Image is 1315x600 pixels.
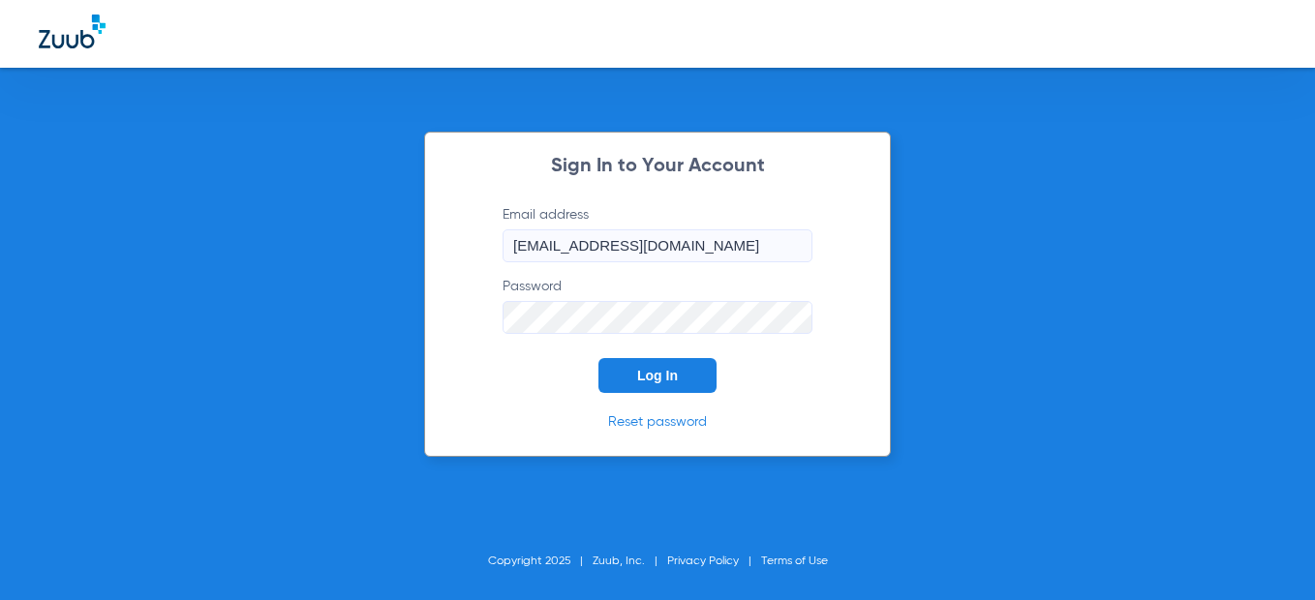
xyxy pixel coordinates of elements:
label: Email address [503,205,812,262]
a: Reset password [608,415,707,429]
h2: Sign In to Your Account [474,157,841,176]
input: Email address [503,229,812,262]
img: Zuub Logo [39,15,106,48]
iframe: Chat Widget [1218,507,1315,600]
button: Log In [598,358,717,393]
li: Copyright 2025 [488,552,593,571]
span: Log In [637,368,678,383]
input: Password [503,301,812,334]
a: Terms of Use [761,555,828,567]
li: Zuub, Inc. [593,552,667,571]
a: Privacy Policy [667,555,739,567]
label: Password [503,277,812,334]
